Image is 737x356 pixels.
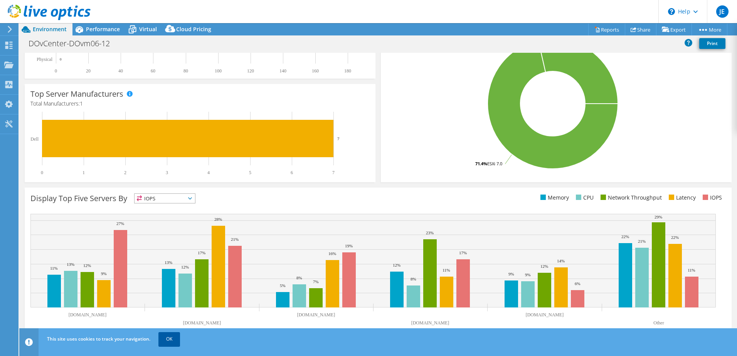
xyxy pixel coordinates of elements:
span: Virtual [139,25,157,33]
text: 22% [671,235,679,240]
a: More [692,24,727,35]
text: 13% [165,260,172,265]
text: 29% [655,215,662,219]
text: 28% [214,217,222,222]
text: 17% [459,250,467,255]
text: 9% [525,272,531,277]
text: [DOMAIN_NAME] [183,320,221,326]
text: 12% [540,264,548,269]
span: This site uses cookies to track your navigation. [47,336,150,342]
text: 21% [638,239,646,243]
text: 100 [215,68,222,74]
li: IOPS [701,193,722,202]
text: [DOMAIN_NAME] [526,312,564,317]
text: 0 [60,57,62,61]
text: 4 [207,170,210,175]
text: 5% [280,283,286,288]
text: 11% [443,268,450,272]
span: IOPS [135,194,195,203]
h3: Top Server Manufacturers [30,90,123,98]
text: 2 [124,170,126,175]
span: Performance [86,25,120,33]
a: Share [625,24,656,35]
text: 11% [688,268,695,272]
text: Physical [37,57,52,62]
text: 0 [41,170,43,175]
text: 0 [55,68,57,74]
li: CPU [574,193,594,202]
text: 7 [337,136,340,141]
text: 21% [231,237,239,242]
h1: DOvCenter-DOvm06-12 [25,39,122,48]
h4: Total Manufacturers: [30,99,370,108]
text: 9% [508,272,514,276]
text: Dell [30,136,39,142]
text: 9% [101,271,107,276]
text: 12% [181,265,189,269]
span: Environment [33,25,67,33]
text: 27% [116,221,124,226]
li: Network Throughput [599,193,662,202]
text: 12% [83,263,91,268]
tspan: 71.4% [475,161,487,166]
text: 13% [67,262,74,267]
text: 11% [50,266,58,270]
text: 23% [426,230,434,235]
text: 5 [249,170,251,175]
text: 7% [313,279,319,284]
text: 120 [247,68,254,74]
text: 19% [345,243,353,248]
text: [DOMAIN_NAME] [69,312,107,317]
span: Cloud Pricing [176,25,211,33]
text: [DOMAIN_NAME] [411,320,449,326]
svg: \n [668,8,675,15]
text: 14% [557,259,565,263]
text: 160 [312,68,319,74]
span: JE [716,5,729,18]
text: 1 [82,170,85,175]
text: 40 [118,68,123,74]
li: Latency [667,193,696,202]
a: Export [656,24,692,35]
text: Other [653,320,664,326]
text: 140 [279,68,286,74]
text: 6% [575,281,581,286]
span: 1 [80,100,83,107]
text: 60 [151,68,155,74]
text: 3 [166,170,168,175]
tspan: ESXi 7.0 [487,161,502,166]
text: 8% [411,277,416,281]
a: OK [158,332,180,346]
a: Print [699,38,725,49]
text: 6 [291,170,293,175]
text: 12% [393,263,400,267]
text: 17% [198,250,205,255]
li: Memory [538,193,569,202]
text: [DOMAIN_NAME] [297,312,335,317]
a: Reports [588,24,625,35]
text: 180 [344,68,351,74]
text: 7 [332,170,335,175]
text: 8% [296,275,302,280]
text: 22% [621,234,629,239]
text: 80 [183,68,188,74]
text: 20 [86,68,91,74]
text: 16% [328,251,336,256]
